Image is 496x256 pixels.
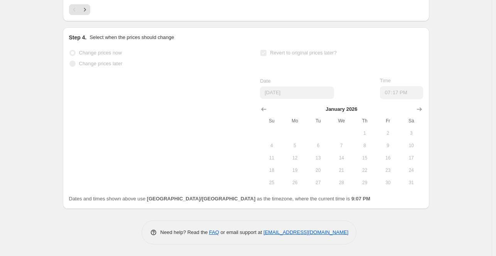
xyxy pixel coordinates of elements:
span: 19 [287,167,304,173]
th: Wednesday [330,115,353,127]
span: Change prices now [79,50,122,56]
button: Thursday January 22 2026 [353,164,376,176]
button: Show previous month, December 2025 [258,104,269,115]
button: Monday January 26 2026 [283,176,307,189]
th: Monday [283,115,307,127]
span: Dates and times shown above use as the timezone, where the current time is [69,196,371,202]
span: 13 [310,155,327,161]
button: Next [79,4,90,15]
h2: Step 4. [69,34,87,41]
span: 14 [333,155,350,161]
span: Su [263,118,280,124]
button: Monday January 12 2026 [283,152,307,164]
span: 4 [263,142,280,149]
button: Thursday January 29 2026 [353,176,376,189]
span: 6 [310,142,327,149]
button: Friday January 23 2026 [376,164,400,176]
span: 2 [380,130,396,136]
button: Sunday January 11 2026 [260,152,283,164]
button: Wednesday January 7 2026 [330,139,353,152]
span: 7 [333,142,350,149]
input: 12:00 [380,86,423,99]
span: We [333,118,350,124]
span: 12 [287,155,304,161]
th: Friday [376,115,400,127]
span: 9 [380,142,396,149]
button: Saturday January 24 2026 [400,164,423,176]
span: 22 [356,167,373,173]
b: [GEOGRAPHIC_DATA]/[GEOGRAPHIC_DATA] [147,196,255,202]
span: 29 [356,180,373,186]
button: Saturday January 17 2026 [400,152,423,164]
button: Thursday January 1 2026 [353,127,376,139]
span: or email support at [219,229,263,235]
span: 31 [403,180,420,186]
span: 25 [263,180,280,186]
span: 17 [403,155,420,161]
nav: Pagination [69,4,90,15]
th: Saturday [400,115,423,127]
span: Fr [380,118,396,124]
button: Tuesday January 6 2026 [307,139,330,152]
button: Wednesday January 14 2026 [330,152,353,164]
b: 9:07 PM [351,196,370,202]
span: 26 [287,180,304,186]
button: Friday January 16 2026 [376,152,400,164]
span: 5 [287,142,304,149]
span: Revert to original prices later? [270,50,337,56]
span: Date [260,78,270,84]
button: Tuesday January 13 2026 [307,152,330,164]
span: Time [380,78,391,83]
button: Saturday January 3 2026 [400,127,423,139]
span: Change prices later [79,61,123,66]
span: Need help? Read the [160,229,209,235]
button: Monday January 5 2026 [283,139,307,152]
span: 28 [333,180,350,186]
span: Tu [310,118,327,124]
span: 20 [310,167,327,173]
button: Sunday January 25 2026 [260,176,283,189]
button: Show next month, February 2026 [414,104,425,115]
button: Wednesday January 28 2026 [330,176,353,189]
button: Saturday January 10 2026 [400,139,423,152]
span: 11 [263,155,280,161]
span: Th [356,118,373,124]
button: Monday January 19 2026 [283,164,307,176]
span: 18 [263,167,280,173]
button: Friday January 2 2026 [376,127,400,139]
span: 1 [356,130,373,136]
button: Tuesday January 20 2026 [307,164,330,176]
button: Friday January 30 2026 [376,176,400,189]
button: Sunday January 18 2026 [260,164,283,176]
a: [EMAIL_ADDRESS][DOMAIN_NAME] [263,229,348,235]
span: 10 [403,142,420,149]
span: 16 [380,155,396,161]
button: Tuesday January 27 2026 [307,176,330,189]
button: Saturday January 31 2026 [400,176,423,189]
input: 8/22/2025 [260,86,334,99]
th: Thursday [353,115,376,127]
button: Sunday January 4 2026 [260,139,283,152]
span: 23 [380,167,396,173]
span: 8 [356,142,373,149]
span: 24 [403,167,420,173]
span: Sa [403,118,420,124]
button: Thursday January 15 2026 [353,152,376,164]
span: Mo [287,118,304,124]
span: 21 [333,167,350,173]
button: Wednesday January 21 2026 [330,164,353,176]
span: 30 [380,180,396,186]
a: FAQ [209,229,219,235]
button: Friday January 9 2026 [376,139,400,152]
p: Select when the prices should change [89,34,174,41]
th: Sunday [260,115,283,127]
span: 27 [310,180,327,186]
th: Tuesday [307,115,330,127]
span: 15 [356,155,373,161]
span: 3 [403,130,420,136]
button: Thursday January 8 2026 [353,139,376,152]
